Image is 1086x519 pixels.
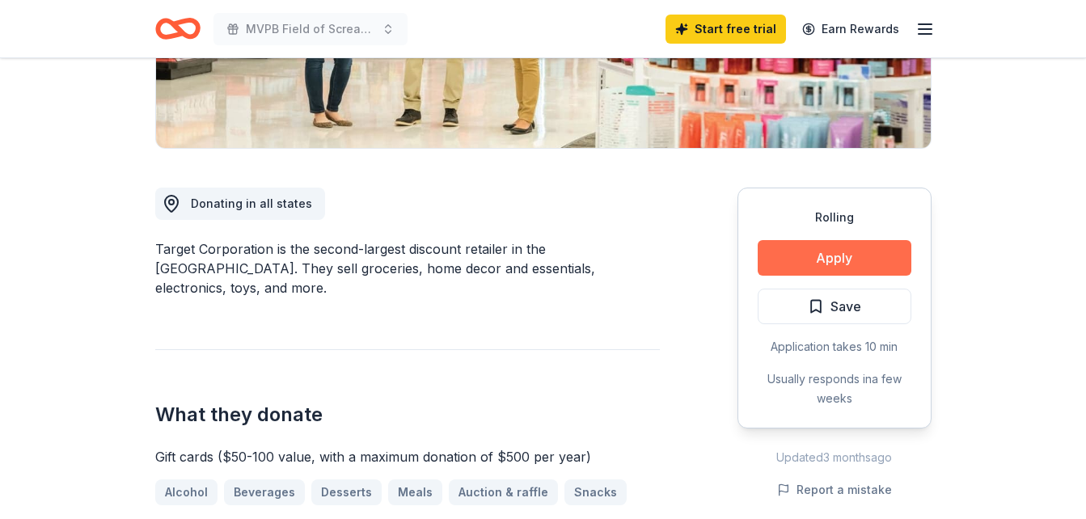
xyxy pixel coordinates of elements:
div: Usually responds in a few weeks [758,369,911,408]
button: Report a mistake [777,480,892,500]
button: Apply [758,240,911,276]
span: Save [830,296,861,317]
span: MVPB Field of Screams Fall Festival [246,19,375,39]
a: Auction & raffle [449,479,558,505]
a: Alcohol [155,479,218,505]
div: Target Corporation is the second-largest discount retailer in the [GEOGRAPHIC_DATA]. They sell gr... [155,239,660,297]
span: Donating in all states [191,196,312,210]
a: Home [155,10,201,48]
a: Meals [388,479,442,505]
div: Updated 3 months ago [737,448,932,467]
button: MVPB Field of Screams Fall Festival [213,13,408,45]
a: Snacks [564,479,627,505]
button: Save [758,289,911,324]
a: Start free trial [666,15,786,44]
a: Beverages [224,479,305,505]
div: Rolling [758,208,911,227]
h2: What they donate [155,402,660,428]
div: Application takes 10 min [758,337,911,357]
a: Earn Rewards [792,15,909,44]
div: Gift cards ($50-100 value, with a maximum donation of $500 per year) [155,447,660,466]
a: Desserts [311,479,382,505]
